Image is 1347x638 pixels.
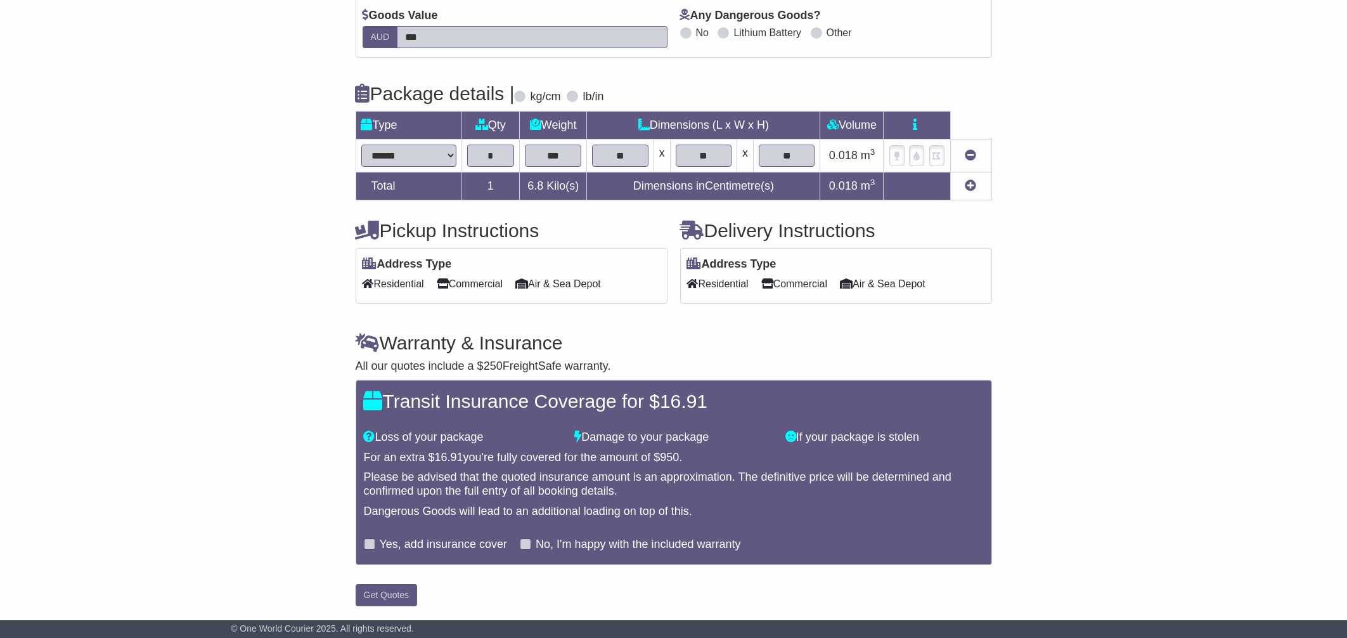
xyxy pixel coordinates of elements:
span: Air & Sea Depot [515,274,601,294]
a: Remove this item [965,149,977,162]
label: Address Type [363,257,452,271]
label: No [696,27,709,39]
button: Get Quotes [356,584,418,606]
h4: Warranty & Insurance [356,332,992,353]
label: kg/cm [530,90,560,104]
span: 16.91 [660,391,707,412]
label: Other [827,27,852,39]
td: x [737,139,754,172]
td: 1 [461,172,520,200]
label: Any Dangerous Goods? [680,9,821,23]
div: If your package is stolen [779,431,990,445]
label: Yes, add insurance cover [380,538,507,552]
span: m [861,179,875,192]
td: Volume [820,111,884,139]
td: Type [356,111,461,139]
label: No, I'm happy with the included warranty [536,538,741,552]
h4: Delivery Instructions [680,220,992,241]
span: 0.018 [829,149,858,162]
h4: Pickup Instructions [356,220,667,241]
span: 16.91 [435,451,463,464]
span: Air & Sea Depot [840,274,925,294]
td: Dimensions (L x W x H) [587,111,820,139]
label: Goods Value [363,9,438,23]
div: Dangerous Goods will lead to an additional loading on top of this. [364,505,984,519]
span: Residential [363,274,424,294]
div: All our quotes include a $ FreightSafe warranty. [356,360,992,374]
span: 6.8 [527,179,543,192]
h4: Package details | [356,83,515,104]
td: Dimensions in Centimetre(s) [587,172,820,200]
sup: 3 [870,178,875,187]
span: Commercial [761,274,827,294]
label: Lithium Battery [733,27,801,39]
span: 0.018 [829,179,858,192]
label: Address Type [687,257,777,271]
sup: 3 [870,147,875,157]
h4: Transit Insurance Coverage for $ [364,391,984,412]
td: Weight [520,111,587,139]
td: Total [356,172,461,200]
span: 950 [660,451,679,464]
label: AUD [363,26,398,48]
span: m [861,149,875,162]
span: 250 [484,360,503,372]
div: Please be advised that the quoted insurance amount is an approximation. The definitive price will... [364,471,984,498]
span: Residential [687,274,749,294]
label: lb/in [583,90,603,104]
td: Qty [461,111,520,139]
div: Damage to your package [568,431,779,445]
span: Commercial [437,274,503,294]
td: x [654,139,670,172]
div: Loss of your package [358,431,569,445]
div: For an extra $ you're fully covered for the amount of $ . [364,451,984,465]
a: Add new item [965,179,977,192]
td: Kilo(s) [520,172,587,200]
span: © One World Courier 2025. All rights reserved. [231,623,414,634]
